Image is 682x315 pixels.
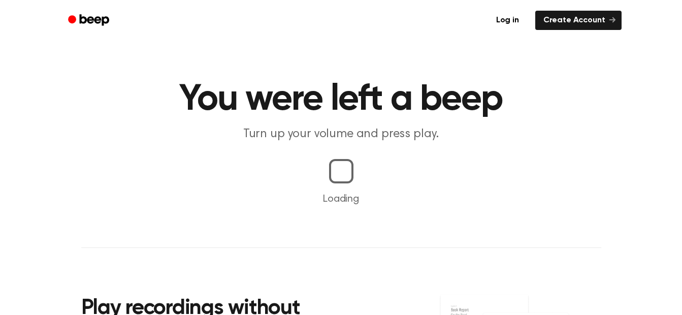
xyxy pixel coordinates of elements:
a: Beep [61,11,118,30]
a: Create Account [535,11,622,30]
a: Log in [486,9,529,32]
h1: You were left a beep [81,81,601,118]
p: Loading [12,192,670,207]
p: Turn up your volume and press play. [146,126,536,143]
